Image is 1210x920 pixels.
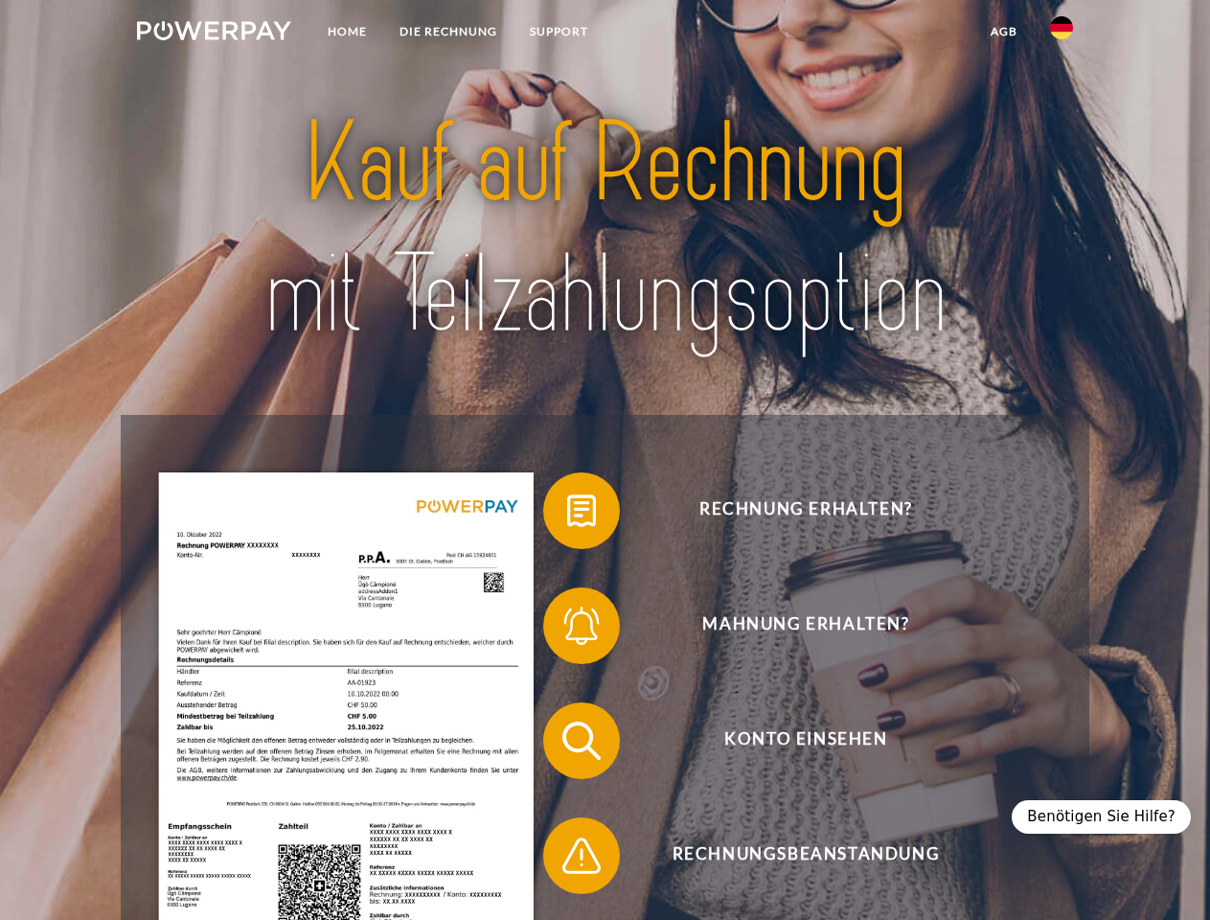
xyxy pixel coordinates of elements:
a: SUPPORT [514,14,605,49]
a: Home [311,14,383,49]
button: Konto einsehen [543,702,1041,779]
img: qb_bill.svg [558,487,605,535]
span: Rechnungsbeanstandung [571,817,1040,894]
div: Benötigen Sie Hilfe? [1012,800,1191,834]
button: Rechnung erhalten? [543,472,1041,549]
img: qb_warning.svg [558,832,605,880]
span: Konto einsehen [571,702,1040,779]
img: de [1050,16,1073,39]
img: qb_search.svg [558,717,605,765]
span: Mahnung erhalten? [571,587,1040,664]
button: Mahnung erhalten? [543,587,1041,664]
img: title-powerpay_de.svg [183,92,1027,367]
span: Rechnung erhalten? [571,472,1040,549]
a: agb [974,14,1034,49]
button: Rechnungsbeanstandung [543,817,1041,894]
a: DIE RECHNUNG [383,14,514,49]
img: logo-powerpay-white.svg [137,21,291,40]
img: qb_bell.svg [558,602,605,650]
